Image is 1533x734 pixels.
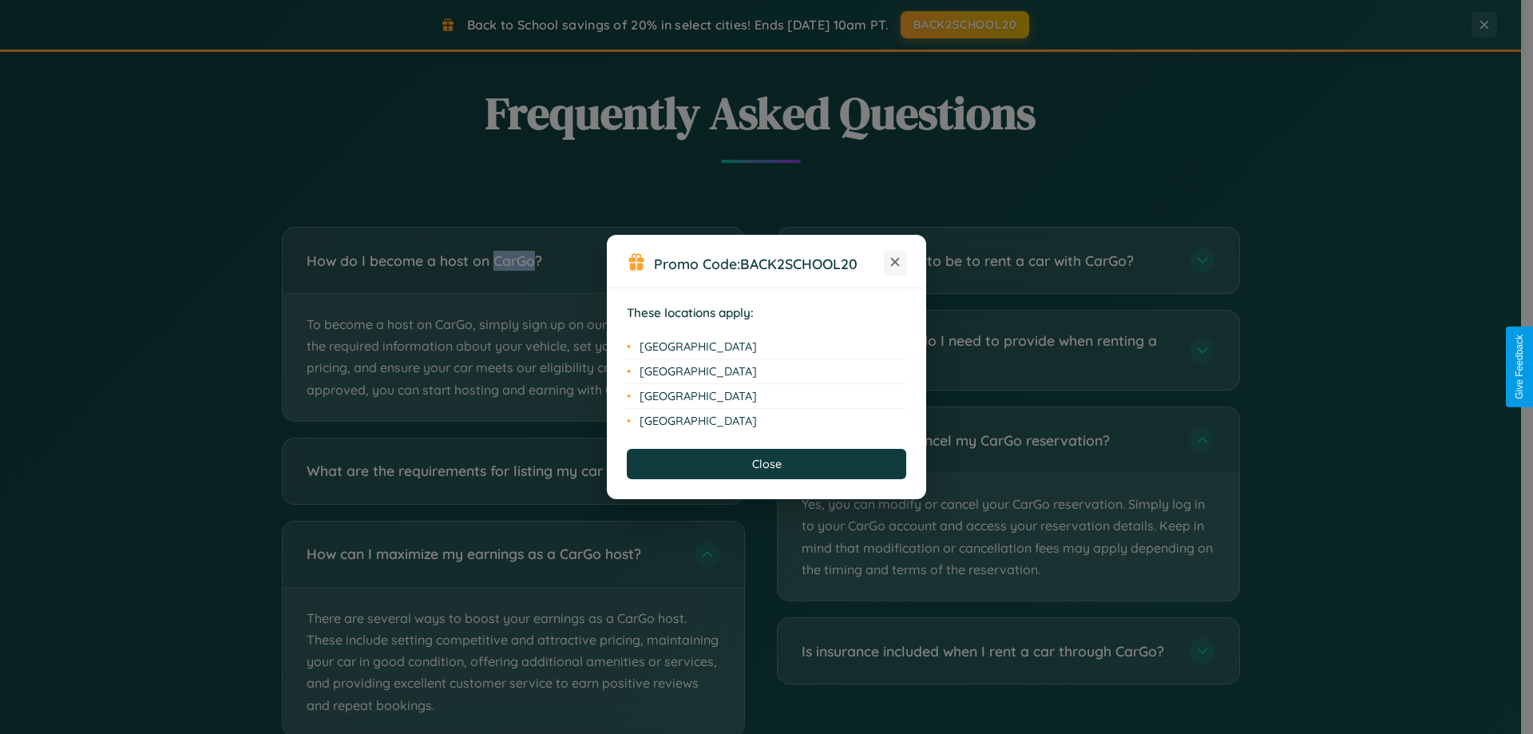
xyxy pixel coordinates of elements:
b: BACK2SCHOOL20 [740,255,858,272]
strong: These locations apply: [627,305,754,320]
li: [GEOGRAPHIC_DATA] [627,384,906,409]
li: [GEOGRAPHIC_DATA] [627,335,906,359]
div: Give Feedback [1514,335,1525,399]
li: [GEOGRAPHIC_DATA] [627,409,906,433]
button: Close [627,449,906,479]
li: [GEOGRAPHIC_DATA] [627,359,906,384]
h3: Promo Code: [654,255,884,272]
